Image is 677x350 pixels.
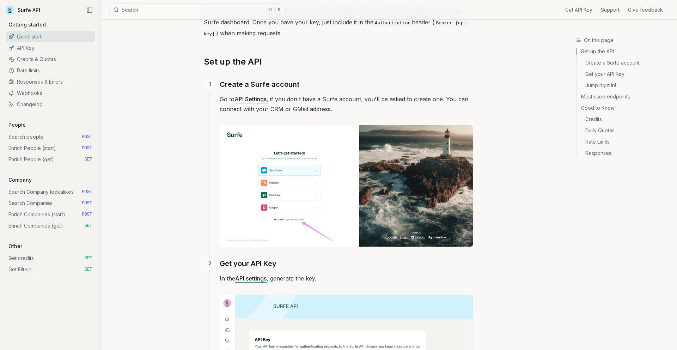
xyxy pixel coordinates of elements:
[84,267,92,272] span: GET
[220,94,473,114] p: Go to , if you don't have a Surfe account, you'll be asked to create one. You can connect with yo...
[373,19,412,27] code: Authorization
[6,220,95,231] a: Enrich Companies (get) GET
[84,223,92,229] span: GET
[6,186,95,198] a: Search Company lookalikes POST
[204,7,473,39] p: Surfe's API uses a user-specific API Key for authentication, which you can manage through the Sur...
[6,176,35,183] p: Company
[82,145,92,151] span: POST
[84,5,95,16] button: Collapse Sidebar
[577,57,671,68] a: Create a Surfe account
[6,121,29,128] p: People
[577,102,671,114] a: Good to Know
[6,21,49,28] p: Getting started
[628,6,663,13] a: Give feedback
[6,31,95,42] a: Quick start
[6,198,95,209] a: Search Companies POST
[6,76,95,87] a: Responses & Errors
[577,48,671,57] a: Set up the API
[220,79,299,90] a: Create a Surfe account
[109,4,286,16] button: Search⌘K
[577,136,671,147] a: Rate Limits
[577,91,671,102] a: Most used endpoints
[204,56,262,67] a: Set up the API
[577,147,671,157] a: Responses
[6,5,40,16] a: Surfe API
[576,37,671,44] h3: On this page
[577,80,671,91] a: Jump right in!
[6,42,95,54] a: API Key
[577,114,671,125] a: Credits
[6,264,95,275] a: Get Filters GET
[6,131,95,143] a: Search people POST
[220,258,276,269] a: Get your API Key
[6,54,95,65] a: Credits & Quotas
[577,125,671,136] a: Daily Quotas
[84,157,92,162] span: GET
[220,125,473,247] img: Image
[82,189,92,195] span: POST
[6,87,95,99] a: Webhooks
[577,68,671,80] a: Get your API Key
[6,99,95,110] a: Changelog
[6,154,95,165] a: Enrich People (get) GET
[82,200,92,206] span: POST
[6,209,95,220] a: Enrich Companies (start) POST
[6,65,95,76] a: Rate limits
[82,134,92,140] span: POST
[6,253,95,264] a: Get credits GET
[235,275,267,282] a: API settings
[6,243,25,250] p: Other
[6,143,95,154] a: Enrich People (start) POST
[84,255,92,261] span: GET
[267,6,274,14] kbd: ⌘
[82,212,92,217] span: POST
[565,6,592,13] a: Get API Key
[601,6,620,13] a: Support
[234,96,267,103] a: API Settings
[275,6,283,14] kbd: K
